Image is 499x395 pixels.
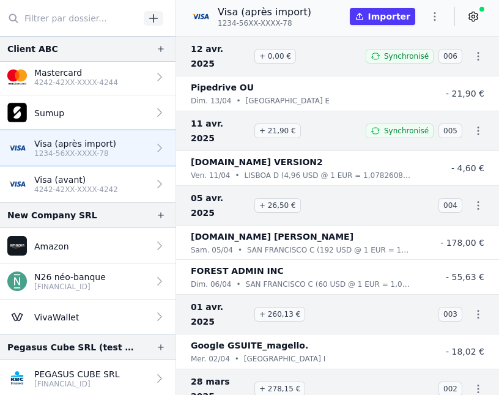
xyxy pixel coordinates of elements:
span: - 178,00 € [440,238,484,248]
p: FOREST ADMIN INC [191,264,284,278]
p: Visa (après import) [34,138,116,150]
p: LISBOA D (4,96 USD @ 1 EUR = 1,07826087 USD) [245,169,411,182]
img: Viva-Wallet.webp [7,307,27,327]
span: 006 [438,49,462,64]
span: Synchronisé [384,126,429,136]
span: 004 [438,198,462,213]
span: - 4,60 € [451,163,484,173]
span: 005 [438,124,462,138]
p: Amazon [34,240,69,253]
p: Sumup [34,107,64,119]
p: ven. 11/04 [191,169,230,182]
p: [FINANCIAL_ID] [34,282,106,292]
p: [DOMAIN_NAME] [PERSON_NAME] [191,229,353,244]
p: SAN FRANCISCO C (60 USD @ 1 EUR = 1,078554737 USD) [246,278,411,290]
p: mer. 02/04 [191,353,230,365]
div: Pegasus Cube SRL (test revoked account) [7,340,136,355]
div: Client ABC [7,42,58,56]
span: 11 avr. 2025 [191,116,250,146]
p: Google GSUITE_magello. [191,338,308,353]
img: apple-touch-icon-1.png [7,103,27,122]
span: + 21,90 € [254,124,301,138]
img: visa.png [191,7,210,26]
img: imageedit_2_6530439554.png [7,67,27,87]
p: dim. 13/04 [191,95,231,107]
img: n26.png [7,271,27,291]
button: Importer [350,8,415,25]
div: • [238,244,242,256]
div: • [236,95,240,107]
span: 003 [438,307,462,322]
p: [GEOGRAPHIC_DATA] E [246,95,330,107]
p: VivaWallet [34,311,79,323]
div: • [235,169,239,182]
p: Visa (après import) [218,5,311,20]
p: [DOMAIN_NAME] VERSION2 [191,155,323,169]
p: 4242-42XX-XXXX-4242 [34,185,118,194]
img: visa.png [7,174,27,194]
p: 4242-42XX-XXXX-4244 [34,78,118,87]
span: - 21,90 € [446,89,484,98]
p: sam. 05/04 [191,244,233,256]
span: + 26,50 € [254,198,301,213]
div: New Company SRL [7,208,97,223]
p: N26 néo-banque [34,271,106,283]
span: 05 avr. 2025 [191,191,250,220]
span: + 0,00 € [254,49,296,64]
p: dim. 06/04 [191,278,231,290]
p: Pipedrive OU [191,80,254,95]
div: • [236,278,240,290]
img: Amazon.png [7,236,27,256]
p: PEGASUS CUBE SRL [34,368,120,380]
span: - 18,02 € [446,347,484,356]
span: Synchronisé [384,51,429,61]
img: KBC_BRUSSELS_KREDBEBB.png [7,369,27,388]
img: visa.png [7,138,27,158]
span: 01 avr. 2025 [191,300,250,329]
span: - 55,63 € [446,272,484,282]
p: Visa (avant) [34,174,118,186]
p: Mastercard [34,67,118,79]
span: 12 avr. 2025 [191,42,250,71]
p: 1234-56XX-XXXX-78 [34,149,116,158]
p: SAN FRANCISCO C (192 USD @ 1 EUR = 1,078651685 USD) [247,244,411,256]
span: 1234-56XX-XXXX-78 [218,18,292,28]
p: [FINANCIAL_ID] [34,379,120,389]
p: [GEOGRAPHIC_DATA] I [244,353,326,365]
span: + 260,13 € [254,307,305,322]
div: • [235,353,239,365]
